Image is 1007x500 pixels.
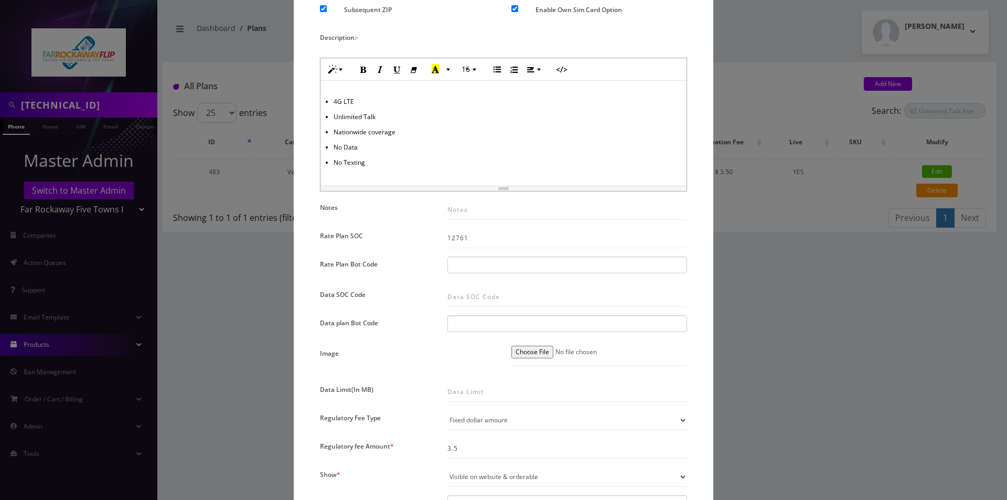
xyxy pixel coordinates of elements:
button: Paragraph [521,61,550,78]
button: Remove Font Style (CTRL+\) [404,61,423,78]
label: Rate Plan Bot Code [320,257,378,272]
button: Unordered list (CTRL+SHIFT+NUM7) [488,61,507,78]
input: Rate Plan SOC [447,228,687,248]
button: More Color [443,61,453,78]
button: Style [323,61,351,78]
label: Notes [320,200,338,215]
button: Recent Color [426,61,445,78]
span: 16 [462,64,470,74]
li: No Data [334,140,673,155]
button: Font Size [456,61,485,78]
button: Code View [552,61,571,78]
li: Nationwide coverage [334,124,673,140]
input: Regulatory fee Amount [447,439,687,459]
label: Data SOC Code [320,287,366,302]
div: resize [320,186,687,191]
button: Bold (CTRL+B) [354,61,373,78]
label: Data Limit(In MB) [320,382,373,397]
li: No Texting [334,155,673,170]
label: Subsequent ZIP [344,2,392,17]
button: Ordered list (CTRL+SHIFT+NUM8) [505,61,523,78]
label: Data plan Bot Code [320,315,378,331]
label: Image [320,346,339,361]
label: Description:- [320,30,358,45]
label: Regulatory fee Amount [320,439,394,454]
li: 4G LTE [334,94,673,109]
button: Italic (CTRL+I) [371,61,390,78]
label: Show [320,467,340,482]
label: Regulatory Fee Type [320,410,381,425]
li: Unlimited Talk [334,109,673,124]
button: Underline (CTRL+U) [388,61,406,78]
label: Enable Own Sim Card Option [535,2,622,17]
label: Rate Plan SOC [320,228,363,243]
input: Data Limit [447,382,687,402]
input: Notes [447,200,687,220]
input: Data SOC Code [447,287,687,307]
